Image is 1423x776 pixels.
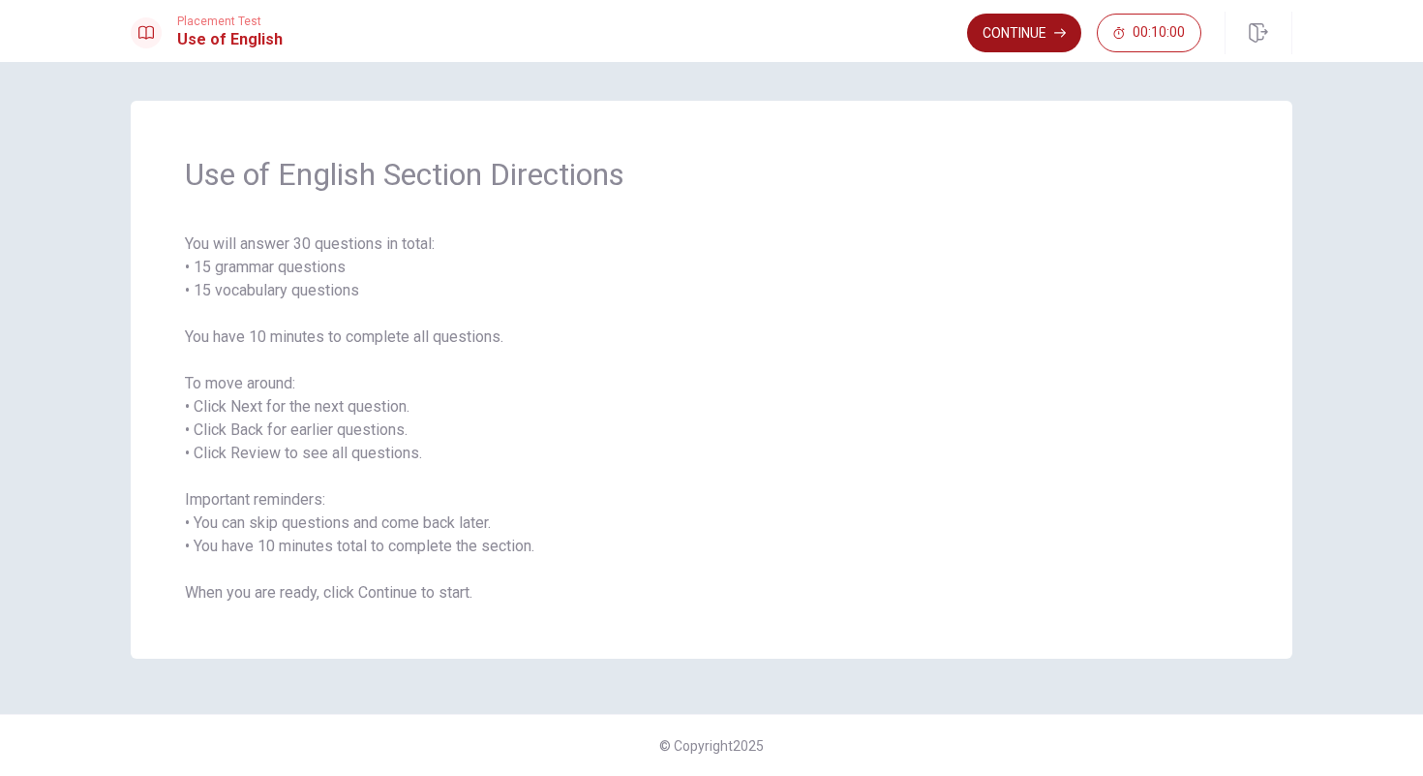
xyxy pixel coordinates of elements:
[185,233,1238,605] span: You will answer 30 questions in total: • 15 grammar questions • 15 vocabulary questions You have ...
[177,15,283,28] span: Placement Test
[1097,14,1201,52] button: 00:10:00
[177,28,283,51] h1: Use of English
[659,738,764,754] span: © Copyright 2025
[1133,25,1185,41] span: 00:10:00
[185,155,1238,194] span: Use of English Section Directions
[967,14,1081,52] button: Continue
